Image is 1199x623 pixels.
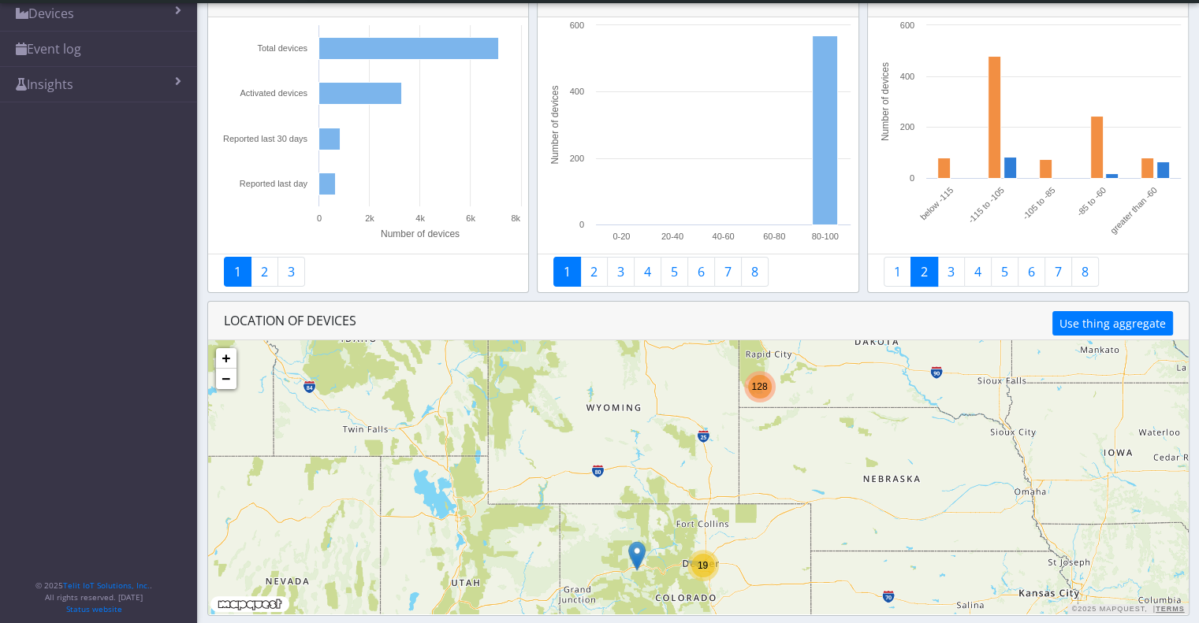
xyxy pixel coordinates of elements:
[1074,185,1108,218] tspan: -85 to -60
[713,232,735,241] text: 40-60
[1052,311,1173,336] button: Use thing aggregate
[316,213,321,223] text: 0
[580,257,608,287] a: 2
[698,560,708,571] span: 19
[661,257,688,287] a: 5
[661,232,683,241] text: 20-40
[579,220,584,229] text: 0
[466,213,475,223] text: 6k
[224,257,251,287] a: 1
[899,122,914,132] text: 200
[257,43,307,53] tspan: Total devices
[1044,257,1072,287] a: 7
[208,302,1189,340] div: LOCATION OF DEVICES
[216,369,236,389] a: Zoom out
[251,257,278,287] a: 2
[570,20,584,30] text: 600
[1108,185,1159,235] tspan: greater than -60
[511,213,520,223] text: 8k
[899,72,914,81] text: 400
[63,580,150,591] a: Telit IoT Solutions, Inc.
[277,257,305,287] a: 3
[1071,257,1099,287] a: 8
[1156,605,1185,613] a: Terms
[899,20,914,30] text: 600
[365,213,374,223] text: 2k
[687,257,715,287] a: 6
[240,88,307,98] tspan: Activated devices
[966,185,1005,224] tspan: -115 to -105
[415,213,425,223] text: 4k
[66,603,122,614] a: Status website
[607,257,635,287] a: 3
[714,257,742,287] a: 7
[1020,185,1056,221] tspan: -105 to -85
[553,257,581,287] a: 1
[964,257,992,287] a: 4
[937,257,965,287] a: 3
[884,257,911,287] a: 1
[1067,604,1188,614] div: ©2025 MapQuest, |
[35,591,152,603] p: All rights reserved. [DATE]
[239,179,307,188] tspan: Reported last day
[216,348,236,369] a: Zoom in
[812,232,839,241] text: 80-100
[222,134,307,143] tspan: Reported last 30 days
[549,85,560,164] tspan: Number of devices
[918,185,955,222] tspan: below -115
[991,257,1018,287] a: 5
[763,232,785,241] text: 60-80
[634,257,661,287] a: 4
[613,232,630,241] text: 0-20
[741,257,769,287] a: 8
[35,580,152,591] p: © 2025 .
[380,228,459,239] tspan: Number of devices
[553,257,843,287] nav: Quick view paging
[884,257,1173,287] nav: Quick view paging
[910,257,938,287] a: 2
[224,257,513,287] nav: Summary paging
[570,87,584,96] text: 400
[570,154,584,163] text: 200
[751,381,767,392] span: 128
[880,62,891,141] tspan: Number of devices
[910,173,914,183] text: 0
[1018,257,1045,287] a: 6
